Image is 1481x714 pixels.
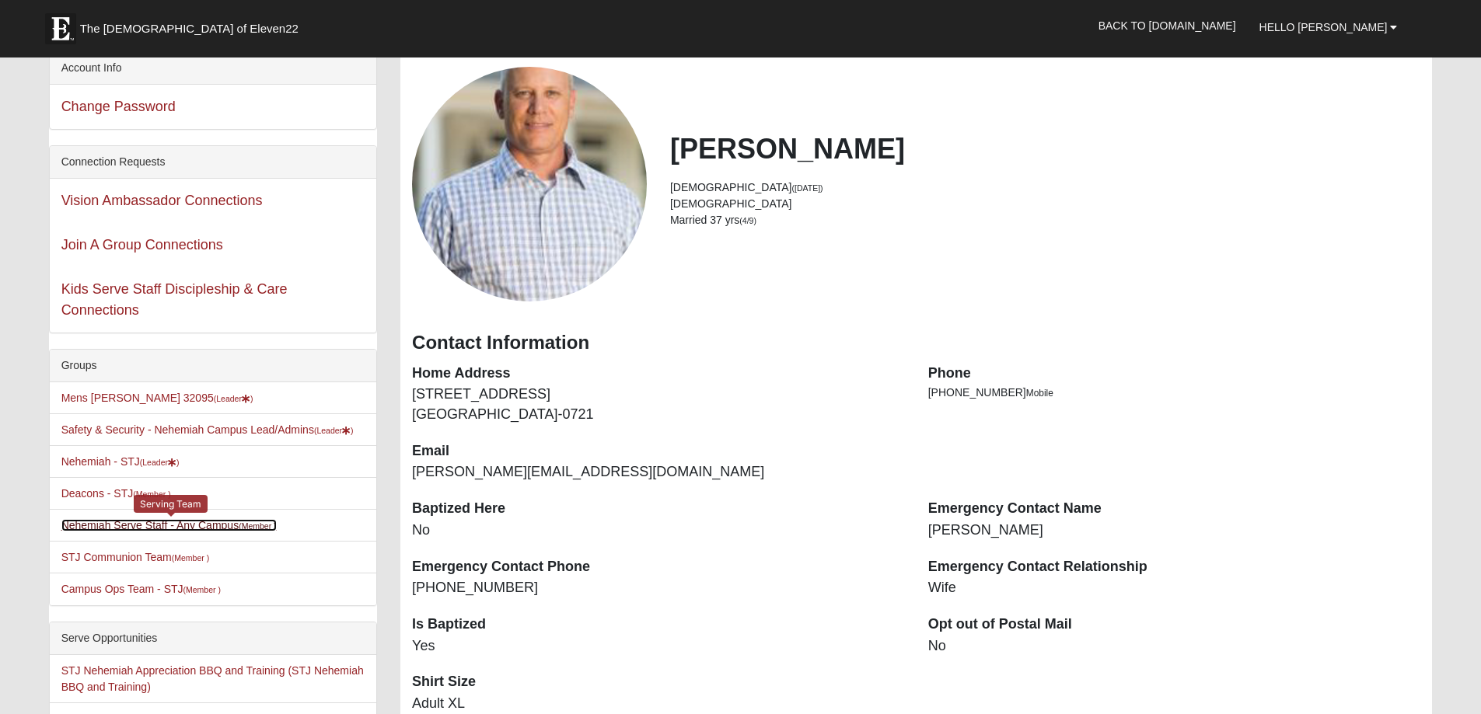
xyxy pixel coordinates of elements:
li: Married 37 yrs [670,212,1420,228]
a: STJ Communion Team(Member ) [61,551,210,563]
a: Join A Group Connections [61,237,223,253]
small: ([DATE]) [792,183,823,193]
a: Mens [PERSON_NAME] 32095(Leader) [61,392,253,404]
span: Mobile [1026,388,1053,399]
dd: [PERSON_NAME] [928,521,1421,541]
dt: Email [412,441,905,461]
dd: [PHONE_NUMBER] [412,578,905,598]
div: Account Info [50,52,376,85]
a: Back to [DOMAIN_NAME] [1087,6,1248,45]
a: Nehemiah Serve Staff - Any Campus(Member ) [61,519,277,531]
dt: Is Baptized [412,615,905,635]
dt: Emergency Contact Name [928,499,1421,519]
dd: No [412,521,905,541]
span: Hello [PERSON_NAME] [1259,21,1388,33]
a: Deacons - STJ(Member ) [61,487,171,500]
a: Change Password [61,99,176,114]
dt: Phone [928,364,1421,384]
div: Serve Opportunities [50,622,376,655]
small: (Leader ) [140,458,180,467]
li: [PHONE_NUMBER] [928,385,1421,401]
a: STJ Nehemiah Appreciation BBQ and Training (STJ Nehemiah BBQ and Training) [61,664,364,693]
dd: Adult XL [412,694,905,714]
dd: [STREET_ADDRESS] [GEOGRAPHIC_DATA]-0721 [412,385,905,424]
dd: Wife [928,578,1421,598]
h2: [PERSON_NAME] [670,132,1420,165]
small: (Member ) [183,585,221,594]
dd: Yes [412,636,905,657]
small: (Member ) [133,489,170,499]
img: Eleven22 logo [45,13,76,44]
a: Safety & Security - Nehemiah Campus Lead/Admins(Leader) [61,423,354,436]
small: (Leader ) [314,426,354,435]
small: (4/9) [739,216,756,225]
li: [DEMOGRAPHIC_DATA] [670,196,1420,212]
h3: Contact Information [412,332,1420,354]
dt: Emergency Contact Phone [412,557,905,577]
a: Kids Serve Staff Discipleship & Care Connections [61,281,288,318]
dt: Opt out of Postal Mail [928,615,1421,635]
small: (Member ) [239,521,276,531]
dd: No [928,636,1421,657]
div: Serving Team [134,495,208,513]
li: [DEMOGRAPHIC_DATA] [670,179,1420,196]
div: Connection Requests [50,146,376,179]
dt: Home Address [412,364,905,384]
a: Vision Ambassador Connections [61,193,263,208]
a: Campus Ops Team - STJ(Member ) [61,583,221,595]
span: The [DEMOGRAPHIC_DATA] of Eleven22 [80,21,299,37]
small: (Leader ) [214,394,253,403]
a: Hello [PERSON_NAME] [1248,8,1409,47]
dd: [PERSON_NAME][EMAIL_ADDRESS][DOMAIN_NAME] [412,462,905,482]
dt: Baptized Here [412,499,905,519]
a: Nehemiah - STJ(Leader) [61,455,180,468]
a: View Fullsize Photo [412,67,647,301]
a: The [DEMOGRAPHIC_DATA] of Eleven22 [37,5,348,44]
dt: Emergency Contact Relationship [928,557,1421,577]
dt: Shirt Size [412,672,905,692]
small: (Member ) [172,553,209,562]
div: Groups [50,350,376,382]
